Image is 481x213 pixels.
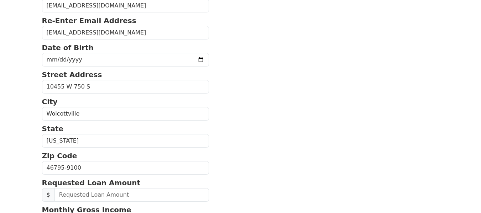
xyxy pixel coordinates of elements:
strong: State [42,124,64,133]
span: $ [42,188,55,202]
strong: Re-Enter Email Address [42,16,136,25]
input: Re-Enter Email Address [42,26,209,39]
strong: Street Address [42,70,102,79]
strong: Requested Loan Amount [42,179,141,187]
strong: Date of Birth [42,43,94,52]
input: City [42,107,209,121]
input: Zip Code [42,161,209,175]
strong: Zip Code [42,151,77,160]
input: Street Address [42,80,209,94]
strong: City [42,97,58,106]
input: Requested Loan Amount [54,188,209,202]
